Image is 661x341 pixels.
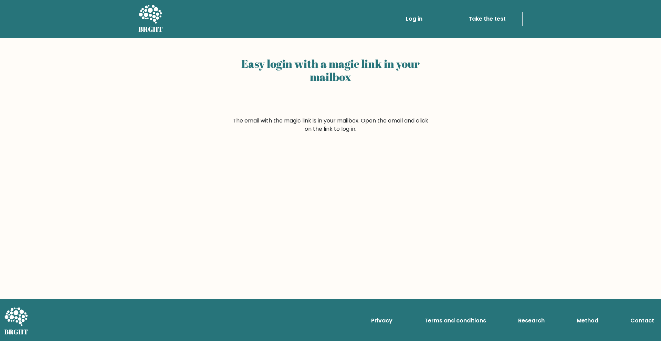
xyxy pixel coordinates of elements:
[138,3,163,35] a: BRGHT
[515,314,547,328] a: Research
[231,117,430,133] form: The email with the magic link is in your mailbox. Open the email and click on the link to log in.
[422,314,489,328] a: Terms and conditions
[231,57,430,84] h2: Easy login with a magic link in your mailbox
[452,12,523,26] a: Take the test
[368,314,395,328] a: Privacy
[628,314,657,328] a: Contact
[138,25,163,33] h5: BRGHT
[403,12,425,26] a: Log in
[574,314,601,328] a: Method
